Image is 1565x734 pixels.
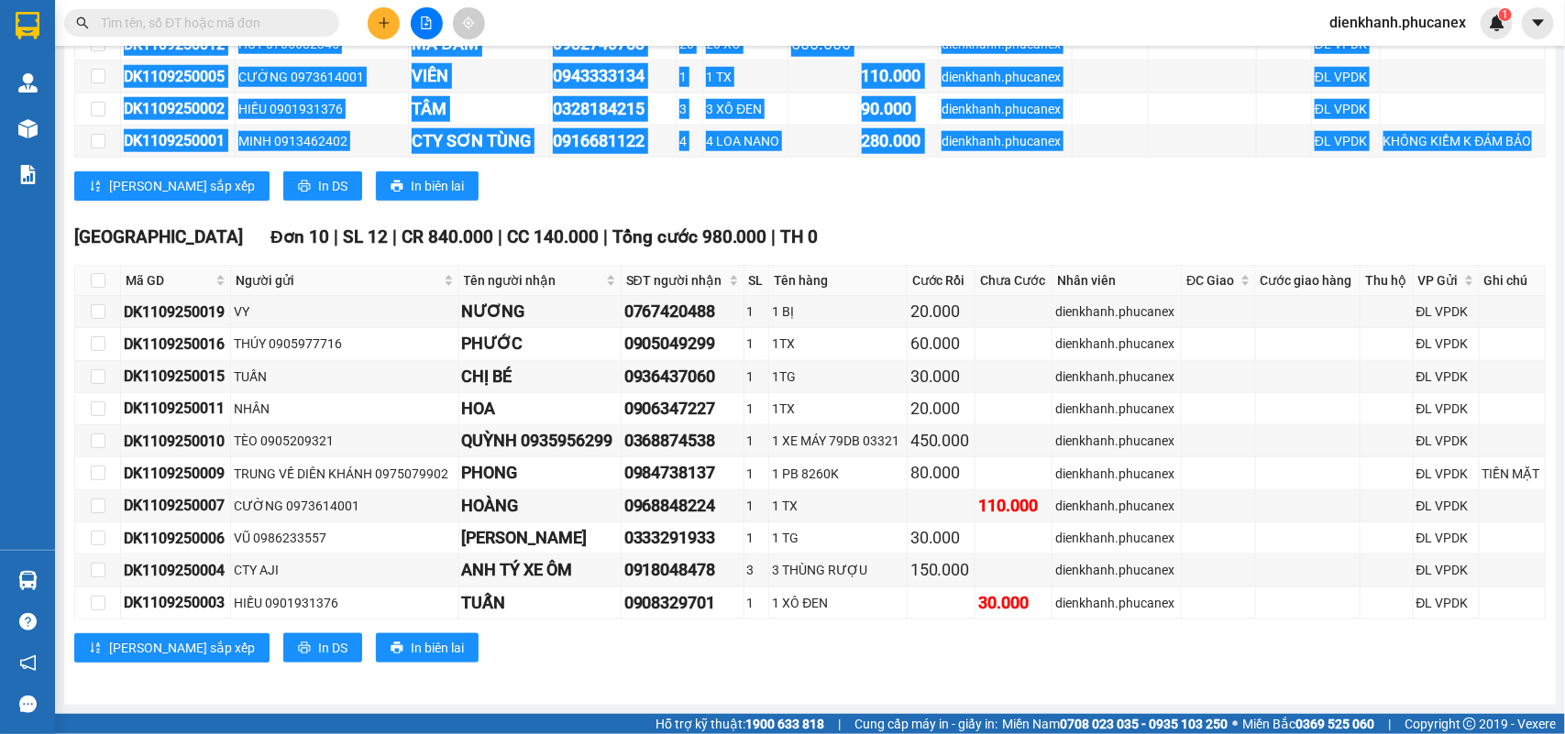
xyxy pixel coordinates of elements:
span: dienkhanh.phucanex [1315,11,1481,34]
div: 280.000 [862,128,935,154]
span: SL 12 [343,226,388,247]
button: aim [453,7,485,39]
div: 1 BỊ [772,301,903,322]
td: ĐL VPDK [1414,328,1480,360]
span: | [392,226,397,247]
div: 1 TX [706,67,785,87]
div: 1 TG [772,528,903,548]
span: caret-down [1530,15,1547,31]
div: VY [234,301,455,322]
div: 1 [679,67,700,87]
span: In biên lai [411,638,464,658]
td: CHỊ BÉ [459,361,622,393]
div: 0908329701 [624,590,741,616]
td: HOÀNG [459,490,622,522]
div: 0943333134 [553,63,674,89]
div: dienkhanh.phucanex [1055,593,1178,613]
div: CTY AJI [234,560,455,580]
td: 0368874538 [622,425,744,457]
div: dienkhanh.phucanex [1055,464,1178,484]
span: | [838,714,841,734]
div: 0968848224 [624,493,741,519]
td: DK1109250004 [121,554,231,586]
th: Thu hộ [1361,266,1414,296]
div: 30.000 [910,364,972,389]
span: Mã GD [126,270,212,290]
div: 3 THÙNG RƯỢU [772,560,903,580]
div: DK1109250006 [124,527,227,550]
img: solution-icon [18,165,38,184]
img: icon-new-feature [1489,15,1505,31]
div: TIỀN MẶT [1482,464,1542,484]
div: HOA [462,396,618,422]
div: DK1109250001 [124,129,232,152]
td: HOA [459,393,622,425]
div: 1TG [772,367,903,387]
td: 0908329701 [622,587,744,619]
div: 1 [747,431,766,451]
button: printerIn biên lai [376,171,479,201]
div: KHÔNG KIỂM K ĐẢM BẢO [1383,131,1542,151]
div: 30.000 [978,590,1049,616]
div: 1TX [772,399,903,419]
div: dienkhanh.phucanex [1055,496,1178,516]
span: CC 140.000 [507,226,599,247]
div: TRUNG VỀ DIÊN KHÁNH 0975079902 [234,464,455,484]
div: PHƯỚC [462,331,618,356]
div: 0906347227 [624,396,741,422]
div: TUẤN [462,590,618,616]
div: 0918048478 [624,557,741,583]
td: 0905049299 [622,328,744,360]
input: Tìm tên, số ĐT hoặc mã đơn [101,13,317,33]
div: dienkhanh.phucanex [1055,334,1178,354]
div: ĐL VPDK [1416,560,1476,580]
td: DK1109250005 [121,60,236,93]
div: 1 [747,593,766,613]
div: dienkhanh.phucanex [942,131,1069,151]
div: dienkhanh.phucanex [1055,301,1178,322]
div: TÂM [412,96,546,122]
span: printer [391,641,403,656]
span: sort-ascending [89,180,102,194]
div: DK1109250004 [124,559,227,582]
span: | [772,226,777,247]
div: dienkhanh.phucanex [1055,431,1178,451]
span: [PERSON_NAME] sắp xếp [109,176,255,196]
div: ĐL VPDK [1416,399,1476,419]
div: ĐL VPDK [1315,131,1377,151]
td: DK1109250011 [121,393,231,425]
div: dienkhanh.phucanex [942,99,1069,119]
div: ĐL VPDK [1416,334,1476,354]
th: Tên hàng [769,266,907,296]
td: TUẤN [459,587,622,619]
td: 0918048478 [622,554,744,586]
span: ĐC Giao [1186,270,1236,290]
span: | [1388,714,1391,734]
div: 1 PB 8260K [772,464,903,484]
span: In DS [318,176,347,196]
td: 0943333134 [550,60,678,93]
span: sort-ascending [89,641,102,656]
div: 80.000 [910,460,972,486]
div: 1 [747,496,766,516]
td: ĐL VPDK [1414,296,1480,328]
td: DK1109250003 [121,587,231,619]
span: copyright [1463,718,1476,730]
div: DK1109250003 [124,591,227,614]
div: 450.000 [910,428,972,454]
span: Miền Nam [1002,714,1228,734]
strong: 0708 023 035 - 0935 103 250 [1060,717,1228,731]
div: dienkhanh.phucanex [1055,399,1178,419]
span: Miền Bắc [1242,714,1374,734]
td: DK1109250006 [121,522,231,554]
div: 1 [747,301,766,322]
span: Tổng cước 980.000 [612,226,767,247]
div: 1 [747,528,766,548]
button: file-add [411,7,443,39]
span: Đơn 10 [270,226,329,247]
div: CƯỜNG 0973614001 [234,496,455,516]
div: 1 [747,399,766,419]
div: 0905049299 [624,331,741,356]
div: dienkhanh.phucanex [942,67,1069,87]
td: DK1109250009 [121,457,231,489]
